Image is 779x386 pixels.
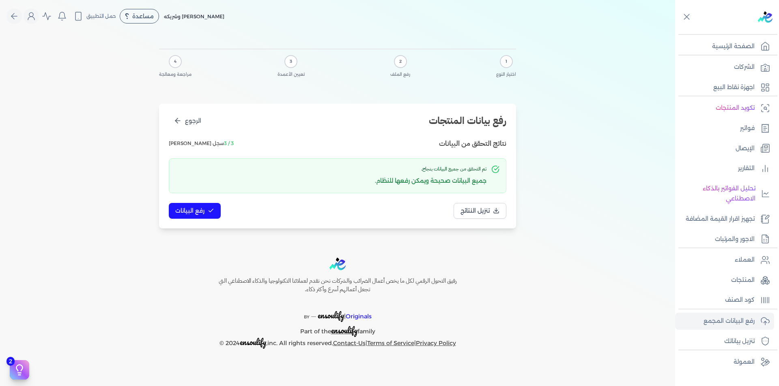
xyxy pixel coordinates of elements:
[724,336,755,347] p: تنزيل بياناتك
[675,354,774,371] a: العمولة
[399,58,402,65] span: 2
[758,11,773,23] img: logo
[201,301,474,322] p: |
[675,211,774,228] a: تجهيز اقرار القيمة المضافة
[86,13,116,20] span: حمل التطبيق
[331,324,357,337] span: ensoulify
[132,13,154,19] span: مساعدة
[439,138,506,149] h3: نتائج التحقق من البيانات
[224,140,234,146] span: 3 / 3
[346,313,372,320] span: Originals
[10,360,29,380] button: 2
[734,357,755,367] p: العمولة
[715,234,755,245] p: الاجور والمرتبات
[416,339,456,347] a: Privacy Policy
[496,71,516,78] span: اختيار النوع
[734,62,755,73] p: الشركات
[675,180,774,207] a: تحليل الفواتير بالذكاء الاصطناعي
[716,103,755,113] p: تكويد المنتجات
[675,252,774,269] a: العملاء
[318,309,344,322] span: ensoulify
[675,59,774,76] a: الشركات
[329,258,346,270] img: logo
[675,272,774,289] a: المنتجات
[169,113,206,128] button: الرجوع
[675,38,774,55] a: الصفحة الرئيسية
[159,71,192,78] span: مراجعة ومعالجة
[686,214,755,224] p: تجهيز اقرار القيمة المضافة
[675,313,774,330] a: رفع البيانات المجمع
[304,314,310,320] span: BY
[675,140,774,157] a: الإيصال
[201,337,474,349] p: © 2024 ,inc. All rights reserved. | |
[725,295,755,305] p: كود الصنف
[333,339,366,347] a: Contact-Us
[71,9,118,23] button: حمل التطبيق
[675,231,774,248] a: الاجور والمرتبات
[736,143,755,154] p: الإيصال
[390,71,410,78] span: رفع الملف
[169,203,221,219] button: رفع البيانات
[375,165,486,173] h3: تم التحقق من جميع البيانات بنجاح.
[461,207,490,215] span: تنزيل النتائج
[675,160,774,177] a: التقارير
[240,336,266,348] span: ensoulify
[679,183,755,204] p: تحليل الفواتير بالذكاء الاصطناعي
[712,41,755,52] p: الصفحة الرئيسية
[290,58,292,65] span: 3
[731,275,755,286] p: المنتجات
[120,9,159,23] div: مساعدة
[201,277,474,294] h6: رفيق التحول الرقمي لكل ما يخص أعمال الضرائب والشركات نحن نقدم لعملائنا التكنولوجيا والذكاء الاصطن...
[278,71,305,78] span: تعيين الأعمدة
[311,312,316,317] sup: __
[675,79,774,96] a: اجهزة نقاط البيع
[367,339,414,347] a: Terms of Service
[735,255,755,265] p: العملاء
[174,58,176,65] span: 4
[454,203,506,219] button: تنزيل النتائج
[740,123,755,134] p: فواتير
[675,120,774,137] a: فواتير
[169,140,234,147] span: سجل [PERSON_NAME]
[6,357,15,366] span: 2
[506,58,507,65] span: 1
[675,333,774,350] a: تنزيل بياناتك
[185,117,201,125] span: الرجوع
[675,100,774,117] a: تكويد المنتجات
[201,322,474,337] p: Part of the family
[331,328,357,335] a: ensoulify
[704,316,755,326] p: رفع البيانات المجمع
[675,292,774,309] a: كود الصنف
[738,163,755,174] p: التقارير
[429,113,506,128] h2: رفع بيانات المنتجات
[175,207,204,215] span: رفع البيانات
[164,13,224,19] span: [PERSON_NAME] وشريكه
[713,82,755,93] p: اجهزة نقاط البيع
[375,176,486,186] p: جميع البيانات صحيحة ويمكن رفعها للنظام.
